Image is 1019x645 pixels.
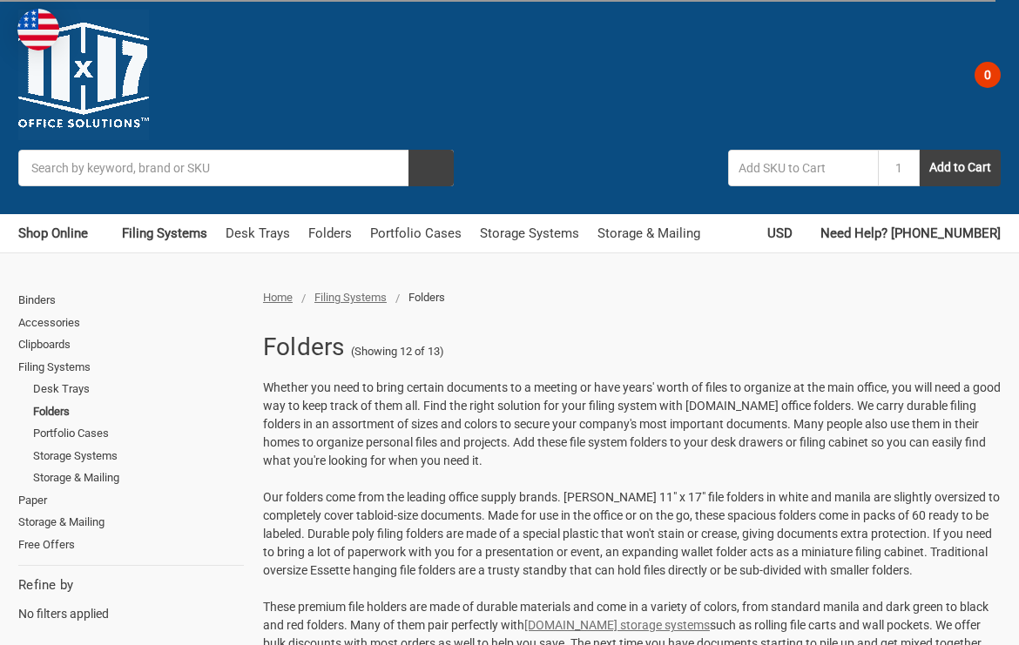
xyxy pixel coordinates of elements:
a: Storage & Mailing [18,511,244,534]
a: Portfolio Cases [370,214,462,252]
a: Filing Systems [122,214,207,252]
div: No filters applied [18,575,244,622]
span: 0 [975,62,1001,88]
a: Home [263,291,293,304]
a: Filing Systems [18,356,244,379]
p: Our folders come from the leading office supply brands. [PERSON_NAME] 11" x 17" file folders in w... [263,488,1001,580]
a: Filing Systems [314,291,387,304]
h5: Refine by [18,575,244,595]
button: Add to Cart [920,150,1001,186]
a: Shop Online [18,214,104,252]
a: Binders [18,289,244,312]
span: Folders [408,291,445,304]
h1: Folders [263,325,345,370]
input: Search by keyword, brand or SKU [18,150,454,186]
a: Desk Trays [33,378,244,400]
a: Accessories [18,312,244,334]
a: Paper [18,489,244,512]
a: Folders [33,400,244,423]
a: [DOMAIN_NAME] storage systems [524,618,710,632]
a: USD [767,214,802,252]
input: Add SKU to Cart [728,150,878,186]
a: 0 [943,52,1001,97]
a: Storage & Mailing [33,467,244,489]
a: Storage Systems [33,445,244,467]
img: 11x17.com [18,10,149,140]
p: Whether you need to bring certain documents to a meeting or have years' worth of files to organiz... [263,379,1001,470]
img: duty and tax information for United States [17,9,59,50]
a: Free Offers [18,534,244,556]
a: Storage Systems [480,214,579,252]
a: Storage & Mailing [597,214,700,252]
a: Folders [308,214,352,252]
a: Desk Trays [226,214,290,252]
span: (Showing 12 of 13) [351,343,444,360]
a: Clipboards [18,333,244,356]
a: Need Help? [PHONE_NUMBER] [820,214,1001,252]
a: Portfolio Cases [33,422,244,445]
